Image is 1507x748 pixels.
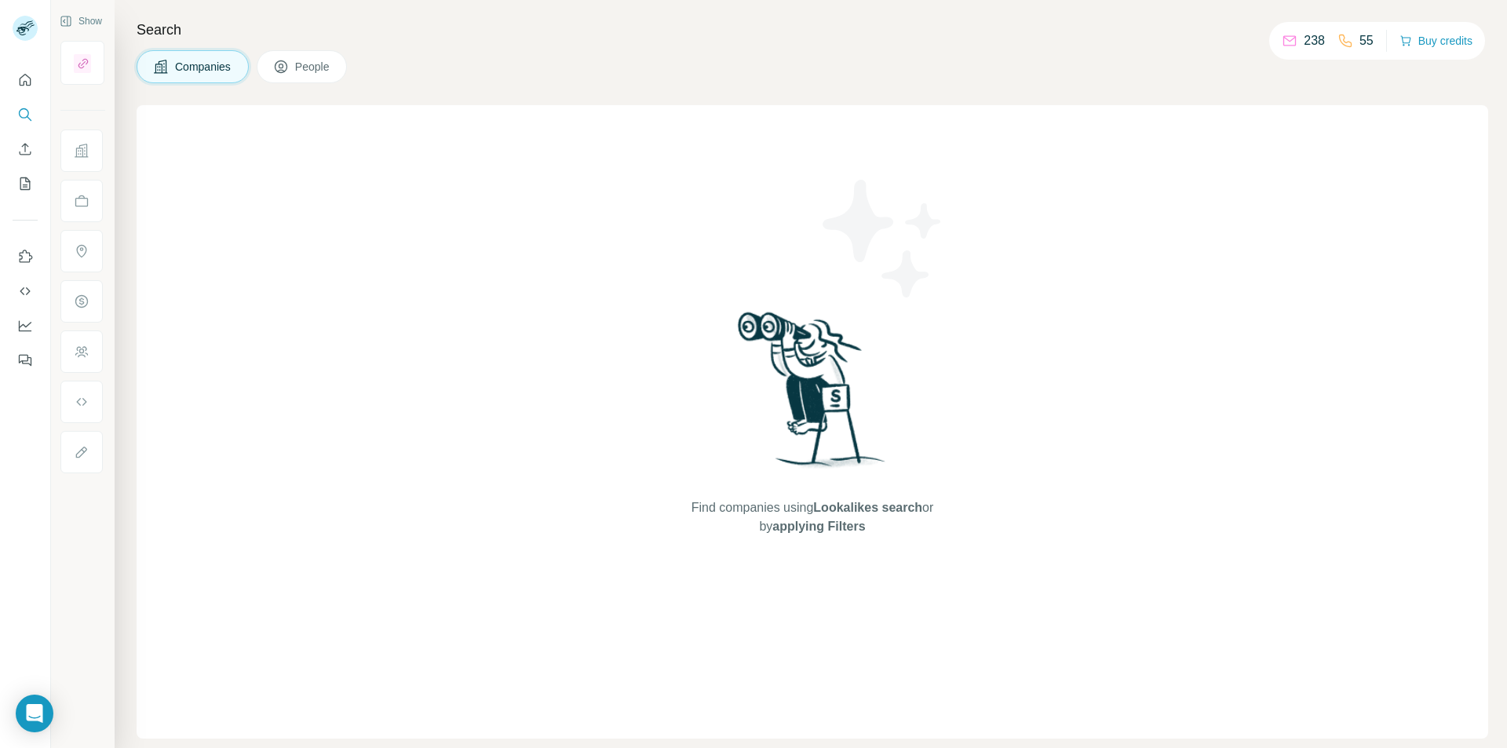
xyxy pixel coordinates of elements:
[175,59,232,75] span: Companies
[137,19,1488,41] h4: Search
[812,168,954,309] img: Surfe Illustration - Stars
[13,243,38,271] button: Use Surfe on LinkedIn
[13,346,38,374] button: Feedback
[13,135,38,163] button: Enrich CSV
[13,170,38,198] button: My lists
[16,695,53,732] div: Open Intercom Messenger
[13,312,38,340] button: Dashboard
[13,66,38,94] button: Quick start
[1304,31,1325,50] p: 238
[13,277,38,305] button: Use Surfe API
[772,520,865,533] span: applying Filters
[49,9,113,33] button: Show
[1399,30,1472,52] button: Buy credits
[295,59,331,75] span: People
[731,308,894,483] img: Surfe Illustration - Woman searching with binoculars
[813,501,922,514] span: Lookalikes search
[687,498,938,536] span: Find companies using or by
[13,100,38,129] button: Search
[1359,31,1374,50] p: 55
